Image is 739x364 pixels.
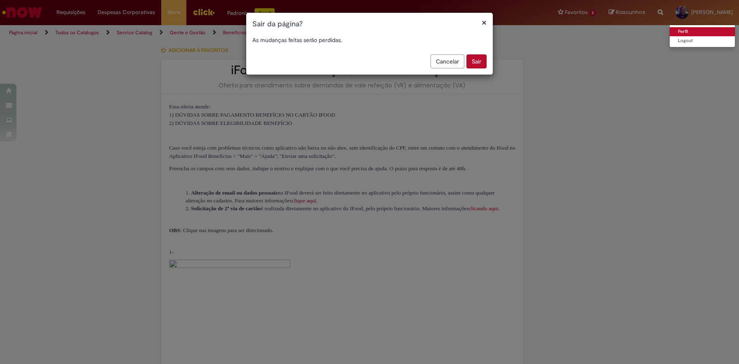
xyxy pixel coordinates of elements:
[670,27,735,36] a: Perfil
[466,54,487,68] button: Sair
[482,18,487,27] button: Fechar modal
[431,54,464,68] button: Cancelar
[252,19,487,30] h1: Sair da página?
[670,36,735,45] a: Logout
[252,36,487,44] p: As mudanças feitas serão perdidas.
